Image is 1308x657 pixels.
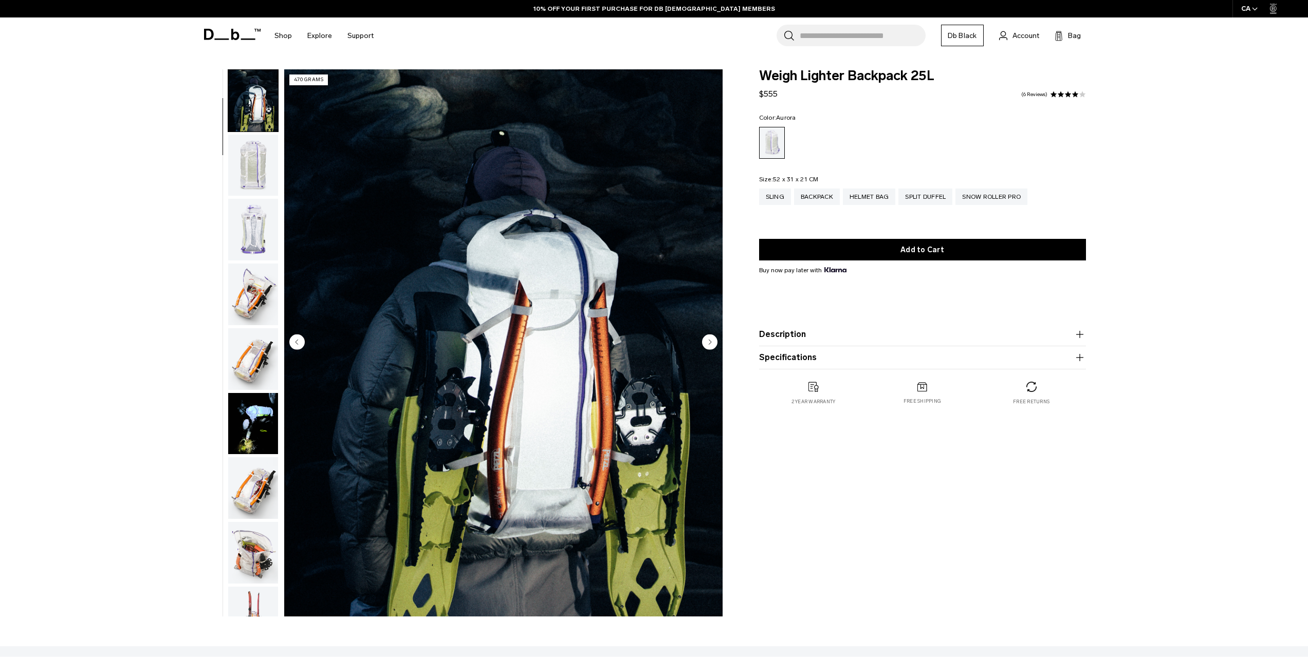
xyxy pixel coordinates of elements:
button: Previous slide [289,334,305,351]
a: Snow Roller Pro [955,189,1027,205]
legend: Size: [759,176,819,182]
span: 52 x 31 x 21 CM [773,176,819,183]
li: 2 / 18 [284,69,723,616]
legend: Color: [759,115,796,121]
p: Free returns [1013,398,1049,405]
img: Weigh_Lighter_Backpack_25L_4.png [228,264,278,325]
button: Specifications [759,351,1086,364]
img: Weigh_Lighter_Backpack_25L_Lifestyle_new.png [228,70,278,132]
button: Weigh_Lighter_Backpack_25L_Lifestyle_new.png [228,69,279,132]
img: Weigh_Lighter_Backpack_25L_2.png [228,135,278,196]
button: Description [759,328,1086,341]
img: {"height" => 20, "alt" => "Klarna"} [824,267,846,272]
img: Weigh_Lighter_Backpack_25L_6.png [228,457,278,519]
button: Bag [1055,29,1081,42]
a: Aurora [759,127,785,159]
span: Aurora [776,114,796,121]
p: 470 grams [289,74,328,85]
img: Weigh_Lighter_Backpack_25L_Lifestyle_new.png [284,69,723,616]
a: Support [347,17,374,54]
img: Weigh_Lighter_Backpack_25L_3.png [228,199,278,260]
nav: Main Navigation [267,17,381,54]
span: Buy now pay later with [759,266,846,275]
span: $555 [759,89,778,99]
img: Weigh_Lighter_Backpack_25L_8.png [228,587,278,648]
span: Weigh Lighter Backpack 25L [759,69,1086,83]
button: Weigh_Lighter_Backpack_25L_8.png [228,586,279,649]
span: Account [1012,30,1039,41]
button: Next slide [702,334,717,351]
img: Weigh_Lighter_Backpack_25L_5.png [228,328,278,390]
a: Helmet Bag [843,189,896,205]
button: Weigh_Lighter_Backpack_25L_3.png [228,198,279,261]
a: Account [999,29,1039,42]
a: Backpack [794,189,840,205]
a: 10% OFF YOUR FIRST PURCHASE FOR DB [DEMOGRAPHIC_DATA] MEMBERS [533,4,775,13]
button: Add to Cart [759,239,1086,260]
a: Explore [307,17,332,54]
p: Free shipping [904,398,941,405]
a: Split Duffel [898,189,952,205]
a: 6 reviews [1021,92,1047,97]
button: Weigh_Lighter_Backpack_25L_4.png [228,263,279,326]
a: Shop [274,17,292,54]
button: Weigh_Lighter_Backpack_25L_5.png [228,328,279,390]
p: 2 year warranty [791,398,836,405]
span: Bag [1068,30,1081,41]
a: Db Black [941,25,984,46]
img: Weigh Lighter Backpack 25L Aurora [228,393,278,455]
button: Weigh_Lighter_Backpack_25L_2.png [228,134,279,197]
img: Weigh_Lighter_Backpack_25L_7.png [228,522,278,584]
a: Sling [759,189,791,205]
